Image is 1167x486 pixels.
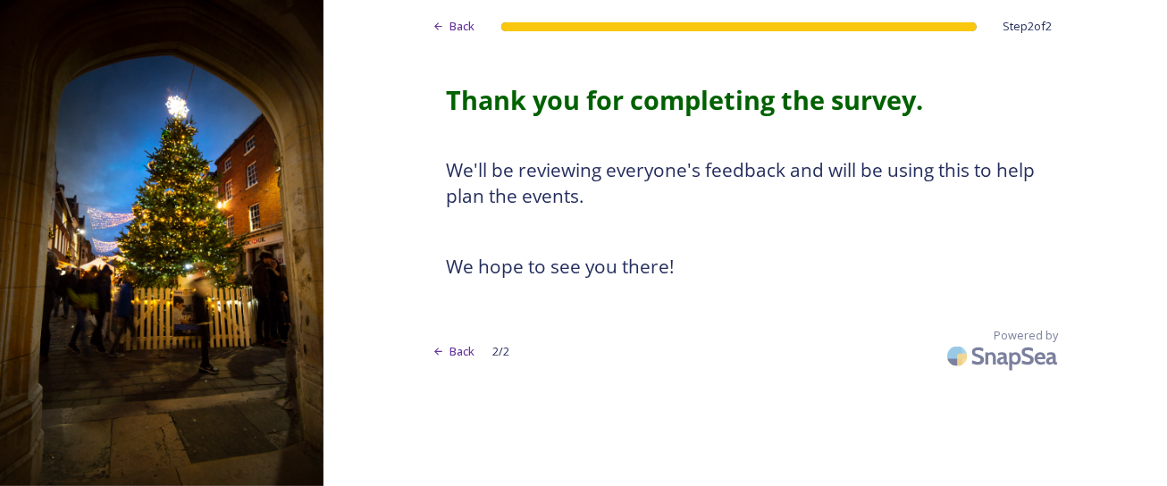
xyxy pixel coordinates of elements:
span: Back [449,18,474,35]
img: SnapSea Logo [942,335,1067,377]
strong: Thank you for completing the survey. [446,82,923,117]
span: Back [449,343,474,360]
h3: We'll be reviewing everyone's feedback and will be using this to help plan the events. [446,157,1045,210]
span: 2 / 2 [492,343,509,360]
span: Step 2 of 2 [1003,18,1053,35]
span: Powered by [994,327,1058,344]
h3: We hope to see you there! [446,254,1045,281]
